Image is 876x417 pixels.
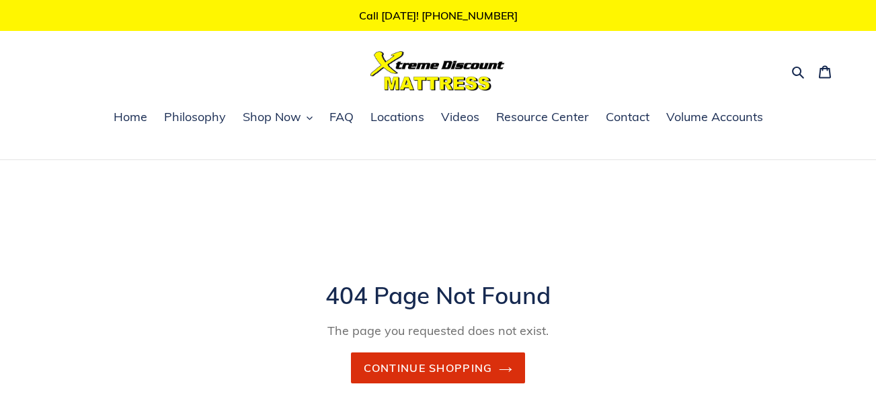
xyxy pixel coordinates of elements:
[599,108,656,128] a: Contact
[107,108,154,128] a: Home
[243,109,301,125] span: Shop Now
[441,109,479,125] span: Videos
[370,51,505,91] img: Xtreme Discount Mattress
[496,109,589,125] span: Resource Center
[660,108,770,128] a: Volume Accounts
[323,108,360,128] a: FAQ
[364,108,431,128] a: Locations
[606,109,649,125] span: Contact
[164,109,226,125] span: Philosophy
[489,108,596,128] a: Resource Center
[329,109,354,125] span: FAQ
[666,109,763,125] span: Volume Accounts
[434,108,486,128] a: Videos
[114,109,147,125] span: Home
[370,109,424,125] span: Locations
[109,281,768,309] h1: 404 Page Not Found
[236,108,319,128] button: Shop Now
[351,352,526,383] a: Continue shopping
[157,108,233,128] a: Philosophy
[109,321,768,340] p: The page you requested does not exist.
